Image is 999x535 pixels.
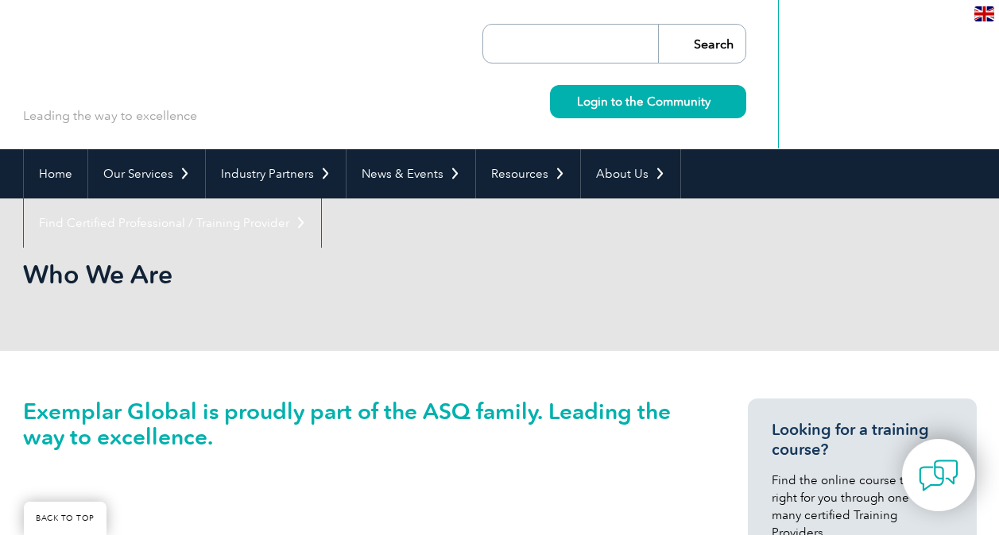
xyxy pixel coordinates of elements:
p: Leading the way to excellence [23,107,197,125]
img: contact-chat.png [919,456,958,495]
a: Find Certified Professional / Training Provider [24,198,321,248]
h3: Looking for a training course? [772,420,953,460]
a: Home [24,149,87,198]
a: About Us [581,149,680,198]
a: Our Services [88,149,205,198]
a: Login to the Community [550,85,746,118]
img: en [974,6,994,21]
img: svg+xml;nitro-empty-id=MzU1OjIyMw==-1;base64,PHN2ZyB2aWV3Qm94PSIwIDAgMTEgMTEiIHdpZHRoPSIxMSIgaGVp... [711,97,719,106]
input: Search [658,25,745,63]
h2: Exemplar Global is proudly part of the ASQ family. Leading the way to excellence. [23,398,691,449]
a: Industry Partners [206,149,346,198]
a: Resources [476,149,580,198]
a: News & Events [347,149,475,198]
a: BACK TO TOP [24,502,106,535]
h2: Who We Are [23,262,691,287]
